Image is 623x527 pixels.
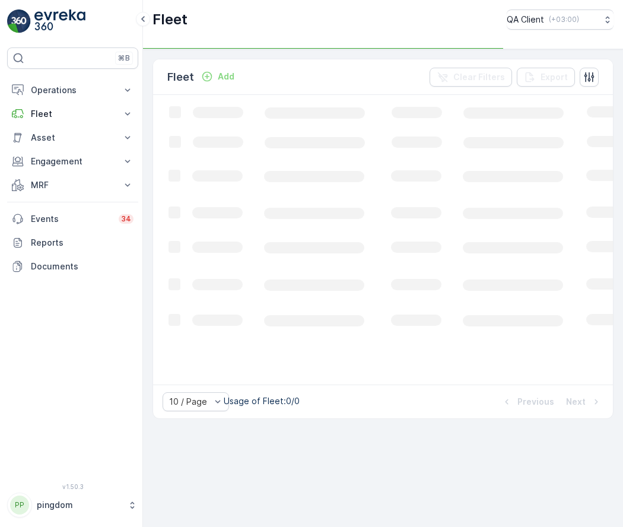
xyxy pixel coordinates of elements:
[453,71,505,83] p: Clear Filters
[31,261,133,272] p: Documents
[7,126,138,150] button: Asset
[37,499,122,511] p: pingdom
[167,69,194,85] p: Fleet
[507,14,544,26] p: QA Client
[7,231,138,255] a: Reports
[7,207,138,231] a: Events34
[196,69,239,84] button: Add
[541,71,568,83] p: Export
[31,155,115,167] p: Engagement
[7,78,138,102] button: Operations
[7,173,138,197] button: MRF
[507,9,614,30] button: QA Client(+03:00)
[7,493,138,518] button: PPpingdom
[500,395,555,409] button: Previous
[7,102,138,126] button: Fleet
[34,9,85,33] img: logo_light-DOdMpM7g.png
[31,213,112,225] p: Events
[118,53,130,63] p: ⌘B
[7,255,138,278] a: Documents
[31,84,115,96] p: Operations
[31,132,115,144] p: Asset
[31,179,115,191] p: MRF
[430,68,512,87] button: Clear Filters
[152,10,187,29] p: Fleet
[7,483,138,490] span: v 1.50.3
[121,214,131,224] p: 34
[31,108,115,120] p: Fleet
[517,396,554,408] p: Previous
[7,150,138,173] button: Engagement
[218,71,234,82] p: Add
[565,395,603,409] button: Next
[7,9,31,33] img: logo
[517,68,575,87] button: Export
[224,395,300,407] p: Usage of Fleet : 0/0
[31,237,133,249] p: Reports
[10,496,29,515] div: PP
[549,15,579,24] p: ( +03:00 )
[566,396,586,408] p: Next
